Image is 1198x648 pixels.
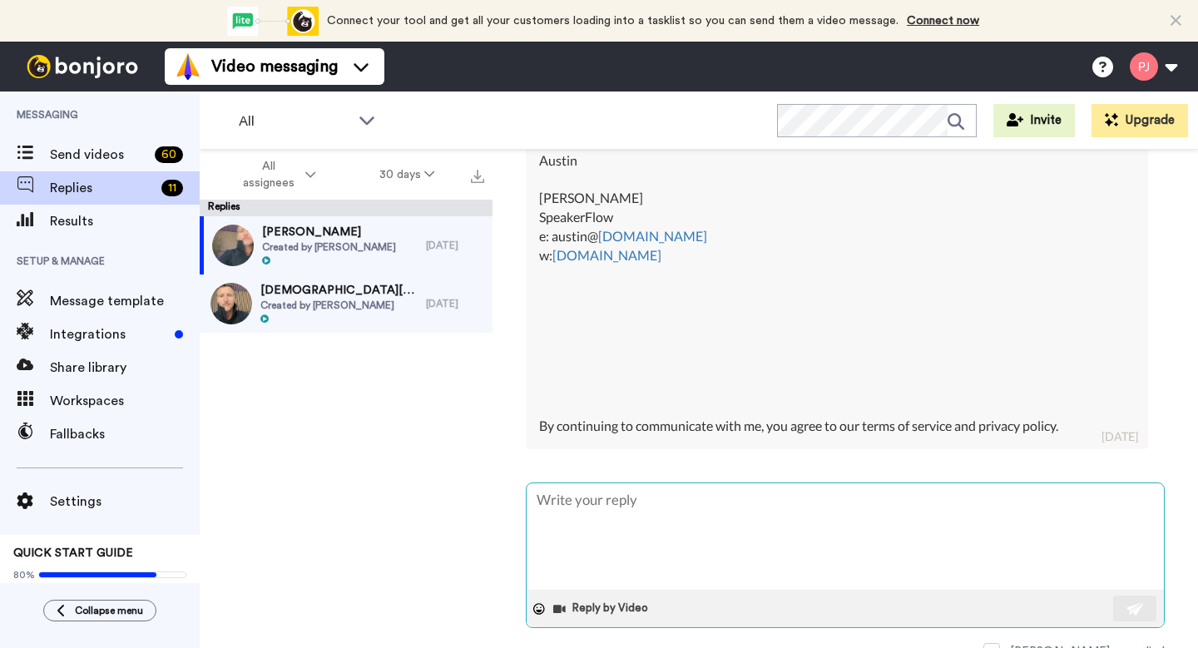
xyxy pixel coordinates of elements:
button: Collapse menu [43,600,156,621]
button: All assignees [203,151,348,198]
div: [DATE] [426,239,484,252]
span: Share library [50,358,200,378]
img: bj-logo-header-white.svg [20,55,145,78]
button: Invite [993,104,1075,137]
a: [DEMOGRAPHIC_DATA][PERSON_NAME]Created by [PERSON_NAME][DATE] [200,275,493,333]
span: All assignees [235,158,302,191]
div: animation [227,7,319,36]
div: 60 [155,146,183,163]
span: Collapse menu [75,604,143,617]
img: export.svg [471,170,484,183]
img: send-white.svg [1126,602,1145,616]
div: Replies [200,200,493,216]
a: Connect now [907,15,979,27]
span: Created by [PERSON_NAME] [262,240,396,254]
span: [PERSON_NAME] [262,224,396,240]
span: [DEMOGRAPHIC_DATA][PERSON_NAME] [260,282,418,299]
span: Message template [50,291,200,311]
img: vm-color.svg [175,53,201,80]
span: Fallbacks [50,424,200,444]
img: ffcc1250-cbf2-4b75-b998-b8e9f61843bc-thumb.jpg [212,225,254,266]
button: Upgrade [1092,104,1188,137]
span: QUICK START GUIDE [13,547,133,559]
span: Send videos [50,145,148,165]
button: Export all results that match these filters now. [466,162,489,187]
div: [DATE] [1101,428,1138,445]
span: Video messaging [211,55,338,78]
span: Replies [50,178,155,198]
div: 11 [161,180,183,196]
span: Workspaces [50,391,200,411]
img: 63138152-0e83-4ae0-a9b1-88651a4b6592-thumb.jpg [210,283,252,324]
button: Reply by Video [552,596,653,621]
span: Settings [50,492,200,512]
a: [PERSON_NAME]Created by [PERSON_NAME][DATE] [200,216,493,275]
span: Connect your tool and get all your customers loading into a tasklist so you can send them a video... [327,15,898,27]
span: All [239,111,350,131]
span: Created by [PERSON_NAME] [260,299,418,312]
div: [DATE] [426,297,484,310]
a: [DOMAIN_NAME] [552,247,661,263]
span: Results [50,211,200,231]
span: Integrations [50,324,168,344]
button: 30 days [348,160,467,190]
a: [DOMAIN_NAME] [598,228,707,244]
span: 80% [13,568,35,581]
